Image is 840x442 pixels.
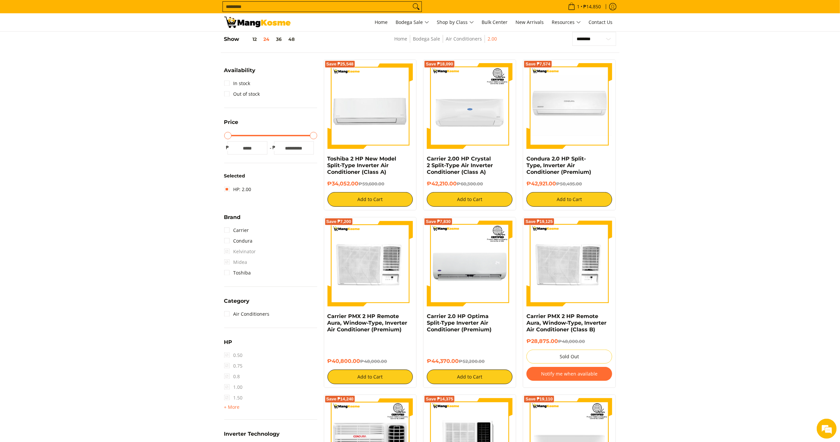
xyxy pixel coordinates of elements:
span: Save ₱7,574 [525,62,550,66]
img: Carrier PMX 2 HP Remote Aura, Window-Type, Inverter Air Conditioner (Premium) [327,221,413,306]
span: Availability [224,68,256,73]
button: Add to Cart [427,370,513,384]
span: HP [224,340,233,345]
span: 0.75 [224,361,243,371]
button: Sold Out [526,350,612,364]
span: Save ₱7,830 [426,220,451,224]
a: Bodega Sale [393,13,432,31]
a: HP: 2.00 [224,184,251,195]
span: Save ₱25,548 [327,62,354,66]
a: Toshiba [224,268,251,278]
span: • [566,3,603,10]
span: Resources [552,18,581,27]
a: In stock [224,78,250,89]
nav: Main Menu [297,13,616,31]
h6: ₱34,052.00 [327,180,413,187]
a: Carrier 2.00 HP Crystal 2 Split-Type Air Inverter Conditioner (Class A) [427,156,493,175]
del: ₱50,495.00 [556,181,582,186]
del: ₱48,000.00 [558,339,585,344]
span: Save ₱14,375 [426,397,453,401]
img: Carrier 2.00 HP Crystal 2 Split-Type Air Inverter Conditioner (Class A) [427,63,513,149]
summary: Open [224,215,241,225]
button: Add to Cart [327,192,413,207]
summary: Open [224,340,233,350]
h6: ₱28,875.00 [526,338,612,345]
a: Bulk Center [479,13,511,31]
span: ₱14,850 [583,4,602,9]
span: Save ₱19,110 [525,397,553,401]
a: Home [394,36,407,42]
h6: ₱42,210.00 [427,180,513,187]
h6: ₱42,921.00 [526,180,612,187]
a: Air Conditioners [224,309,270,319]
a: Carrier PMX 2 HP Remote Aura, Window-Type, Inverter Air Conditioner (Premium) [327,313,408,333]
del: ₱48,000.00 [360,359,387,364]
img: Carrier PMX 2 HP Remote Aura, Window-Type, Inverter Air Conditioner (Class B) [526,221,612,306]
a: New Arrivals [513,13,547,31]
a: Home [372,13,391,31]
del: ₱59,600.00 [359,181,385,186]
span: Bulk Center [482,19,508,25]
button: 12 [239,37,260,42]
summary: Open [224,431,280,442]
button: Search [411,2,421,12]
a: Out of stock [224,89,260,99]
button: 48 [285,37,298,42]
a: Resources [549,13,584,31]
span: 2.00 [488,35,497,43]
span: Shop by Class [437,18,474,27]
span: Price [224,120,238,125]
button: 36 [273,37,285,42]
span: + More [224,404,240,410]
span: We're online! [39,84,92,151]
span: Bodega Sale [396,18,429,27]
img: Carrier 2.0 HP Optima Split-Type Inverter Air Conditioner (Premium) [427,221,513,306]
span: New Arrivals [516,19,544,25]
span: Contact Us [589,19,613,25]
div: Minimize live chat window [109,3,125,19]
a: Condura 2.0 HP Split-Type, Inverter Air Conditioner (Premium) [526,156,591,175]
del: ₱52,200.00 [459,359,485,364]
a: Carrier [224,225,249,236]
span: Kelvinator [224,246,256,257]
a: Carrier 2.0 HP Optima Split-Type Inverter Air Conditioner (Premium) [427,313,492,333]
span: 1.50 [224,392,243,403]
del: ₱60,300.00 [457,181,483,186]
a: Air Conditioners [446,36,482,42]
a: Carrier PMX 2 HP Remote Aura, Window-Type, Inverter Air Conditioner (Class B) [526,313,607,333]
summary: Open [224,68,256,78]
a: Bodega Sale [413,36,440,42]
span: Save ₱7,200 [327,220,351,224]
summary: Open [224,403,240,411]
img: Toshiba 2 HP New Model Split-Type Inverter Air Conditioner (Class A) [327,63,413,149]
img: condura-split-type-inverter-air-conditioner-class-b-full-view-mang-kosme [526,63,612,149]
span: 0.50 [224,350,243,361]
h6: ₱44,370.00 [427,358,513,365]
span: ₱ [224,144,231,151]
textarea: Type your message and hit 'Enter' [3,181,127,205]
h6: Selected [224,173,317,179]
span: Save ₱14,240 [327,397,354,401]
span: Midea [224,257,247,268]
span: Home [375,19,388,25]
a: Condura [224,236,253,246]
a: Toshiba 2 HP New Model Split-Type Inverter Air Conditioner (Class A) [327,156,397,175]
button: Add to Cart [327,370,413,384]
button: Add to Cart [427,192,513,207]
span: ₱ [271,144,277,151]
nav: Breadcrumbs [348,35,543,50]
button: 24 [260,37,273,42]
span: Save ₱19,125 [525,220,553,224]
a: Contact Us [586,13,616,31]
span: Inverter Technology [224,431,280,437]
span: Category [224,298,250,304]
div: Chat with us now [35,37,112,46]
button: Notify me when available [526,367,612,381]
h6: ₱40,800.00 [327,358,413,365]
summary: Open [224,120,238,130]
button: Add to Cart [526,192,612,207]
summary: Open [224,298,250,309]
img: Bodega Sale Aircon l Mang Kosme: Home Appliances Warehouse Sale [224,17,291,28]
span: 1.00 [224,382,243,392]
